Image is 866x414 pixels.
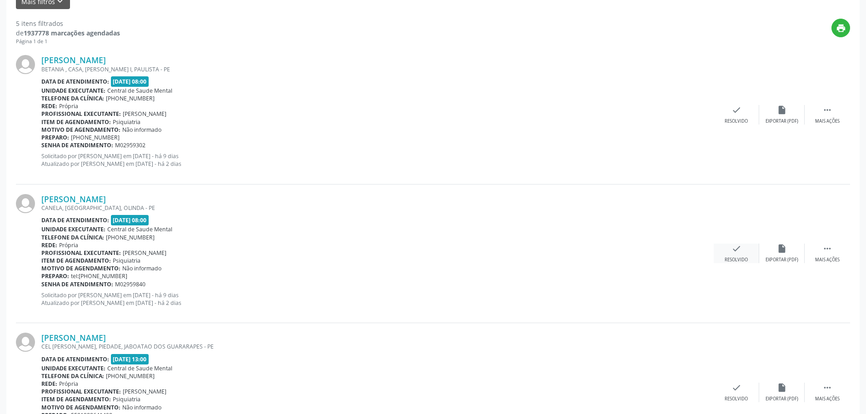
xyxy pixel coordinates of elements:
b: Telefone da clínica: [41,372,104,380]
span: Própria [59,241,78,249]
b: Profissional executante: [41,249,121,257]
span: [PERSON_NAME] [123,110,166,118]
i: insert_drive_file [777,244,787,254]
span: [PERSON_NAME] [123,249,166,257]
span: tel:[PHONE_NUMBER] [71,272,127,280]
i:  [822,244,832,254]
div: CEL [PERSON_NAME], PIEDADE, JABOATAO DOS GUARARAPES - PE [41,343,714,350]
b: Profissional executante: [41,388,121,395]
div: 5 itens filtrados [16,19,120,28]
div: CANELA, [GEOGRAPHIC_DATA], OLINDA - PE [41,204,714,212]
span: Central de Saude Mental [107,225,172,233]
b: Data de atendimento: [41,78,109,85]
b: Motivo de agendamento: [41,126,120,134]
div: BETANIA , CASA, [PERSON_NAME] I, PAULISTA - PE [41,65,714,73]
b: Data de atendimento: [41,355,109,363]
span: [PHONE_NUMBER] [106,234,155,241]
span: [PHONE_NUMBER] [106,372,155,380]
b: Motivo de agendamento: [41,404,120,411]
b: Senha de atendimento: [41,280,113,288]
b: Rede: [41,380,57,388]
span: Psiquiatria [113,257,140,264]
b: Preparo: [41,134,69,141]
b: Rede: [41,241,57,249]
span: [PHONE_NUMBER] [71,134,120,141]
i: insert_drive_file [777,105,787,115]
span: Psiquiatria [113,118,140,126]
span: Psiquiatria [113,395,140,403]
b: Item de agendamento: [41,257,111,264]
div: Resolvido [725,118,748,125]
span: [DATE] 13:00 [111,354,149,364]
b: Unidade executante: [41,225,105,233]
a: [PERSON_NAME] [41,55,106,65]
div: Exportar (PDF) [766,396,798,402]
span: M02959840 [115,280,145,288]
a: [PERSON_NAME] [41,194,106,204]
b: Telefone da clínica: [41,95,104,102]
i: check [731,244,741,254]
img: img [16,55,35,74]
div: Exportar (PDF) [766,257,798,263]
div: Página 1 de 1 [16,38,120,45]
i:  [822,383,832,393]
span: Própria [59,380,78,388]
i: insert_drive_file [777,383,787,393]
img: img [16,333,35,352]
span: Central de Saude Mental [107,364,172,372]
b: Telefone da clínica: [41,234,104,241]
i: check [731,105,741,115]
b: Profissional executante: [41,110,121,118]
i: print [836,23,846,33]
b: Item de agendamento: [41,118,111,126]
span: Central de Saude Mental [107,87,172,95]
p: Solicitado por [PERSON_NAME] em [DATE] - há 9 dias Atualizado por [PERSON_NAME] em [DATE] - há 2 ... [41,291,714,307]
span: [PERSON_NAME] [123,388,166,395]
span: M02959302 [115,141,145,149]
div: Resolvido [725,257,748,263]
b: Unidade executante: [41,87,105,95]
strong: 1937778 marcações agendadas [24,29,120,37]
p: Solicitado por [PERSON_NAME] em [DATE] - há 9 dias Atualizado por [PERSON_NAME] em [DATE] - há 2 ... [41,152,714,168]
img: img [16,194,35,213]
span: [DATE] 08:00 [111,215,149,225]
div: de [16,28,120,38]
span: [PHONE_NUMBER] [106,95,155,102]
div: Mais ações [815,118,840,125]
div: Resolvido [725,396,748,402]
b: Item de agendamento: [41,395,111,403]
b: Data de atendimento: [41,216,109,224]
div: Exportar (PDF) [766,118,798,125]
b: Preparo: [41,272,69,280]
a: [PERSON_NAME] [41,333,106,343]
b: Motivo de agendamento: [41,264,120,272]
b: Unidade executante: [41,364,105,372]
span: Não informado [122,264,161,272]
button: print [831,19,850,37]
b: Rede: [41,102,57,110]
span: [DATE] 08:00 [111,76,149,87]
b: Senha de atendimento: [41,141,113,149]
div: Mais ações [815,257,840,263]
div: Mais ações [815,396,840,402]
i:  [822,105,832,115]
span: Não informado [122,404,161,411]
span: Não informado [122,126,161,134]
i: check [731,383,741,393]
span: Própria [59,102,78,110]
